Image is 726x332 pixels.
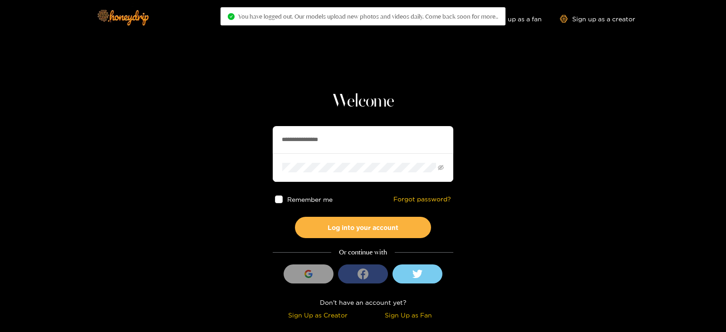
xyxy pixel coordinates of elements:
div: Sign Up as Creator [275,310,361,320]
a: Forgot password? [393,195,451,203]
span: eye-invisible [438,165,444,171]
div: Don't have an account yet? [273,297,453,308]
h1: Welcome [273,91,453,112]
span: Remember me [287,196,333,203]
div: Sign Up as Fan [365,310,451,320]
a: Sign up as a creator [560,15,635,23]
a: Sign up as a fan [480,15,542,23]
div: Or continue with [273,247,453,258]
button: Log into your account [295,217,431,238]
span: You have logged out. Our models upload new photos and videos daily. Come back soon for more.. [238,13,498,20]
span: check-circle [228,13,235,20]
